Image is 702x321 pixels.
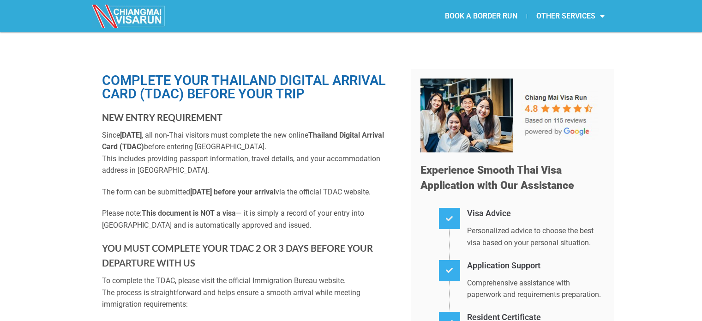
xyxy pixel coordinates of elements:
img: Our 5-star team [420,79,605,152]
p: Personalized advice to choose the best visa based on your personal situation. [467,225,605,248]
p: The form can be submitted via the official TDAC website. [102,186,397,198]
p: Since , all non-Thai visitors must complete the new online before entering [GEOGRAPHIC_DATA]. Thi... [102,129,397,176]
strong: This document is NOT a visa [142,209,236,218]
a: BOOK A BORDER RUN [436,6,527,27]
span: Experience Smooth Thai Visa Application with Our Assistance [420,164,574,192]
h4: Application Support [467,259,605,273]
h3: NEW ENTRY REQUIREMENT [102,110,397,125]
p: Comprehensive assistance with paperwork and requirements preparation. [467,277,605,301]
h3: YOU MUST COMPLETE YOUR TDAC 2 OR 3 DAYS BEFORE YOUR DEPARTURE WITH US [102,241,397,270]
strong: [DATE] before your arrival [190,188,276,196]
p: Please note: — it is simply a record of your entry into [GEOGRAPHIC_DATA] and is automatically ap... [102,207,397,231]
a: OTHER SERVICES [527,6,614,27]
h1: Complete Your Thailand Digital Arrival Card (TDAC) Before Your Trip [102,74,397,101]
p: To complete the TDAC, please visit the official Immigration Bureau website. The process is straig... [102,275,397,310]
h4: Visa Advice [467,207,605,220]
nav: Menu [351,6,614,27]
strong: [DATE] [120,131,142,139]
